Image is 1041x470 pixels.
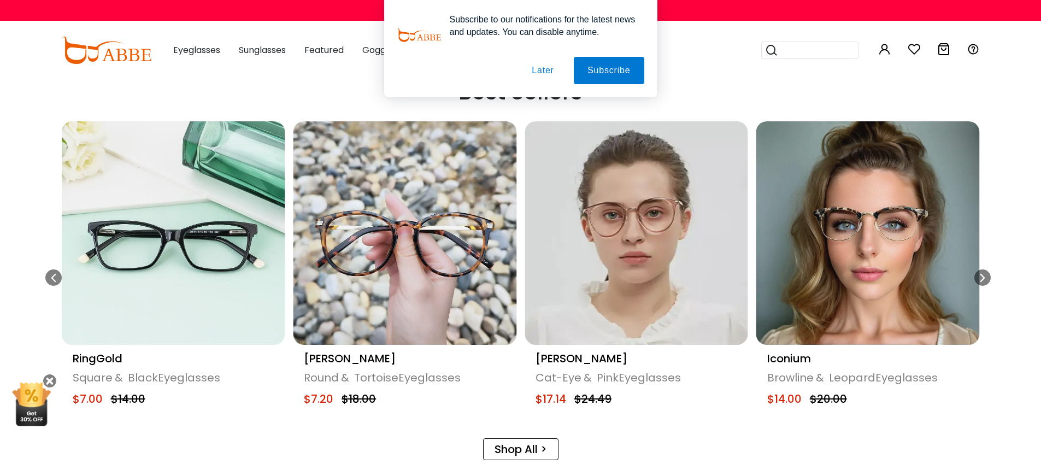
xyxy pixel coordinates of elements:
div: 10 / 20 [756,121,980,422]
div: Subscribe to our notifications for the latest news and updates. You can disable anytime. [441,13,644,38]
span: & [113,370,125,385]
img: mini welcome offer [11,383,52,426]
a: RingGold RingGold Square& BlackEyeglasses $7.00 $14.00 [62,121,285,422]
h2: Best Sellers [62,79,980,105]
a: Callie [PERSON_NAME] Round& TortoiseEyeglasses $7.20 $18.00 [293,121,516,422]
div: Round Tortoise Eyeglasses [304,371,505,384]
span: $20.00 [804,391,847,407]
button: Subscribe [574,57,644,84]
div: Square Black Eyeglasses [73,371,274,384]
img: RingGold [62,121,285,345]
img: Iconium [756,121,980,345]
div: 8 / 20 [293,121,516,422]
span: & [581,370,594,385]
div: Cat-Eye Pink Eyeglasses [536,371,737,384]
span: & [339,370,351,385]
button: Later [518,57,567,84]
div: RingGold [73,350,274,367]
span: $24.49 [569,391,611,407]
div: Iconium [767,350,969,367]
span: $17.14 [536,391,566,407]
img: notification icon [397,13,441,57]
div: Browline Leopard Eyeglasses [767,371,969,384]
img: Callie [293,121,516,345]
span: $7.20 [304,391,333,407]
div: 9 / 20 [525,121,748,422]
a: Shop All > [483,438,558,460]
div: 7 / 20 [62,121,285,422]
a: Naomi [PERSON_NAME] Cat-Eye& PinkEyeglasses $17.14 $24.49 [525,121,748,422]
span: $18.00 [336,391,376,407]
span: & [814,370,826,385]
div: Next slide [974,269,991,286]
img: Naomi [525,121,748,345]
div: [PERSON_NAME] [304,350,505,367]
span: $14.00 [105,391,145,407]
span: $14.00 [767,391,802,407]
span: $7.00 [73,391,103,407]
div: [PERSON_NAME] [536,350,737,367]
a: Iconium Iconium Browline& LeopardEyeglasses $14.00 $20.00 [756,121,980,422]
